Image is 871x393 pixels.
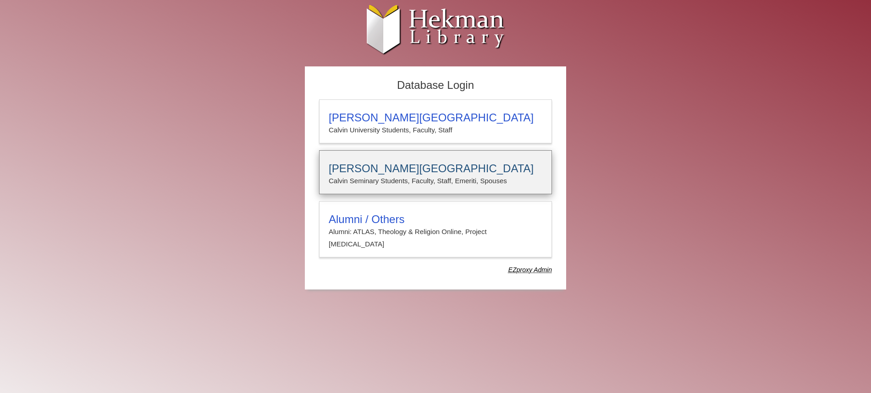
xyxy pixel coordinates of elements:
h3: [PERSON_NAME][GEOGRAPHIC_DATA] [329,111,542,124]
p: Alumni: ATLAS, Theology & Religion Online, Project [MEDICAL_DATA] [329,226,542,250]
a: [PERSON_NAME][GEOGRAPHIC_DATA]Calvin University Students, Faculty, Staff [319,99,552,143]
h3: [PERSON_NAME][GEOGRAPHIC_DATA] [329,162,542,175]
h2: Database Login [314,76,557,95]
p: Calvin University Students, Faculty, Staff [329,124,542,136]
dfn: Use Alumni login [508,266,552,273]
h3: Alumni / Others [329,213,542,226]
p: Calvin Seminary Students, Faculty, Staff, Emeriti, Spouses [329,175,542,187]
summary: Alumni / OthersAlumni: ATLAS, Theology & Religion Online, Project [MEDICAL_DATA] [329,213,542,250]
a: [PERSON_NAME][GEOGRAPHIC_DATA]Calvin Seminary Students, Faculty, Staff, Emeriti, Spouses [319,150,552,194]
